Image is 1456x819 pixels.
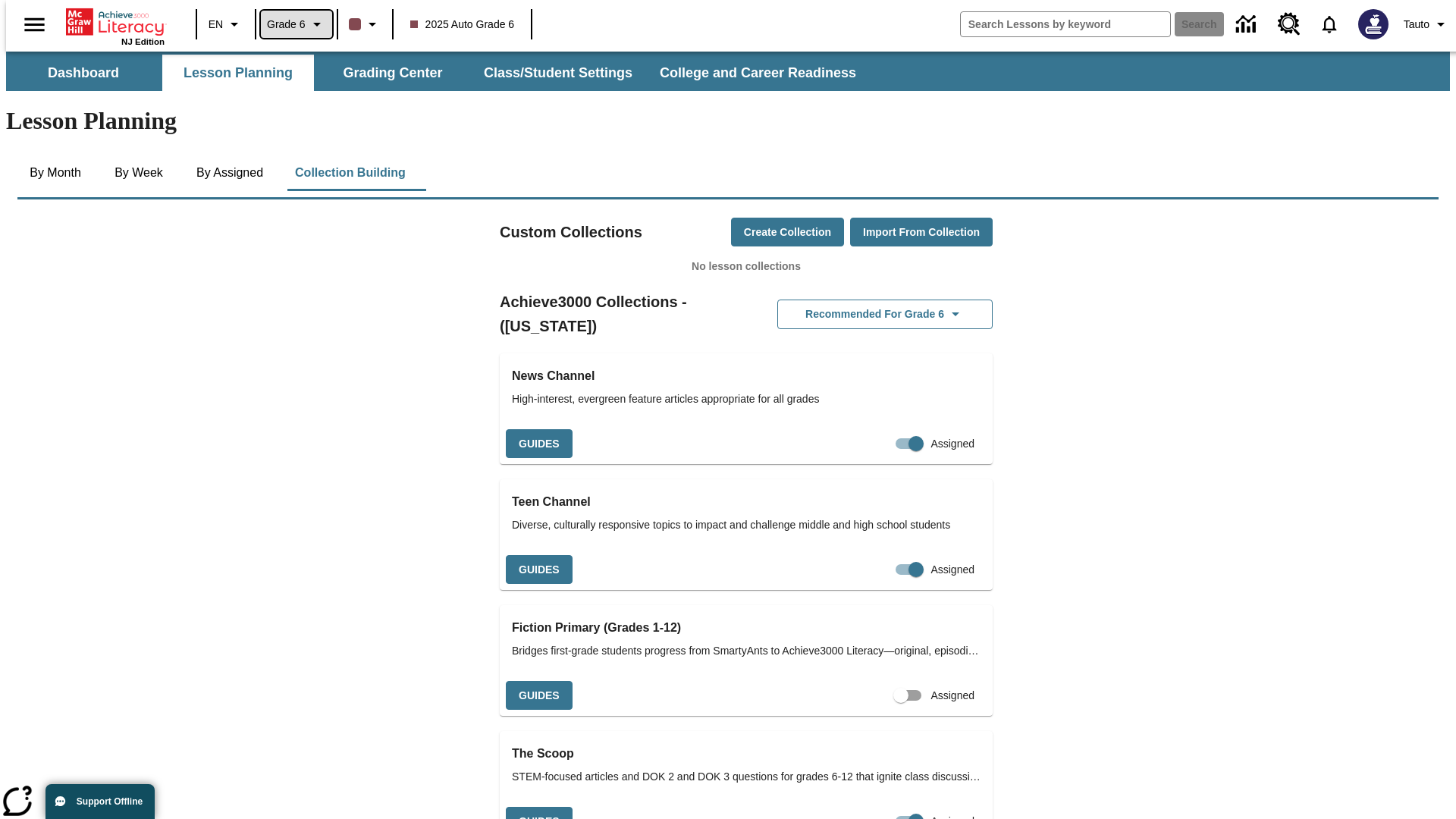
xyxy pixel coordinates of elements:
[6,55,870,91] div: SubNavbar
[283,155,418,191] button: Collection Building
[202,11,250,38] button: Language: EN, Select a language
[500,290,746,338] h2: Achieve3000 Collections - ([US_STATE])
[648,55,868,91] button: College and Career Readiness
[77,796,143,807] span: Support Offline
[961,12,1170,36] input: search field
[850,218,993,247] button: Import from Collection
[472,55,645,91] button: Class/Student Settings
[500,220,642,244] h2: Custom Collections
[506,681,573,711] button: Guides
[1349,5,1398,44] button: Select a new avatar
[1227,4,1269,45] a: Data Center
[1404,17,1429,33] span: Tauto
[777,300,993,329] button: Recommended for Grade 6
[512,517,981,533] span: Diverse, culturally responsive topics to impact and challenge middle and high school students
[162,55,314,91] button: Lesson Planning
[17,155,93,191] button: By Month
[121,37,165,46] span: NJ Edition
[930,688,974,704] span: Assigned
[317,55,469,91] button: Grading Center
[512,366,981,387] h3: News Channel
[506,429,573,459] button: Guides
[512,643,981,659] span: Bridges first-grade students progress from SmartyAnts to Achieve3000 Literacy—original, episodic ...
[267,17,306,33] span: Grade 6
[1269,4,1310,45] a: Resource Center, Will open in new tab
[512,743,981,764] h3: The Scoop
[6,107,1450,135] h1: Lesson Planning
[410,17,515,33] span: 2025 Auto Grade 6
[66,5,165,46] div: Home
[930,436,974,452] span: Assigned
[500,259,993,275] p: No lesson collections
[66,7,165,37] a: Home
[261,11,332,38] button: Grade: Grade 6, Select a grade
[1358,9,1389,39] img: Avatar
[512,491,981,513] h3: Teen Channel
[8,55,159,91] button: Dashboard
[512,769,981,785] span: STEM-focused articles and DOK 2 and DOK 3 questions for grades 6-12 that ignite class discussions...
[6,52,1450,91] div: SubNavbar
[512,617,981,639] h3: Fiction Primary (Grades 1-12)
[45,784,155,819] button: Support Offline
[930,562,974,578] span: Assigned
[731,218,844,247] button: Create Collection
[1310,5,1349,44] a: Notifications
[101,155,177,191] button: By Week
[184,155,275,191] button: By Assigned
[343,11,388,38] button: Class color is dark brown. Change class color
[512,391,981,407] span: High-interest, evergreen feature articles appropriate for all grades
[209,17,223,33] span: EN
[1398,11,1456,38] button: Profile/Settings
[12,2,57,47] button: Open side menu
[506,555,573,585] button: Guides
